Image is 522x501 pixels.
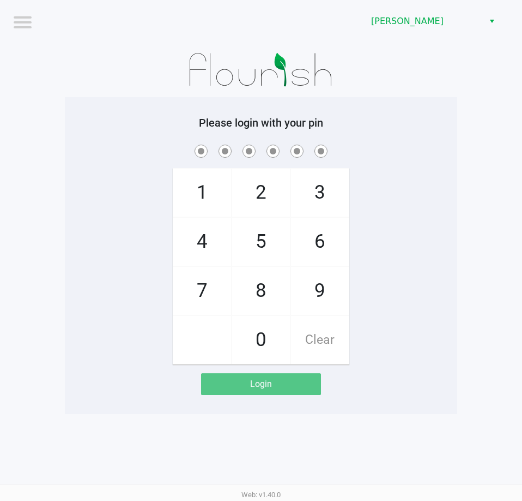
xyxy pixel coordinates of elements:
span: 9 [291,267,349,315]
span: Web: v1.40.0 [241,491,281,499]
span: 5 [232,218,290,266]
span: 0 [232,316,290,364]
span: Clear [291,316,349,364]
span: 8 [232,267,290,315]
span: [PERSON_NAME] [371,15,477,28]
button: Select [484,11,500,31]
span: 6 [291,218,349,266]
span: 1 [173,169,231,217]
span: 2 [232,169,290,217]
h5: Please login with your pin [73,116,449,129]
span: 4 [173,218,231,266]
span: 3 [291,169,349,217]
span: 7 [173,267,231,315]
